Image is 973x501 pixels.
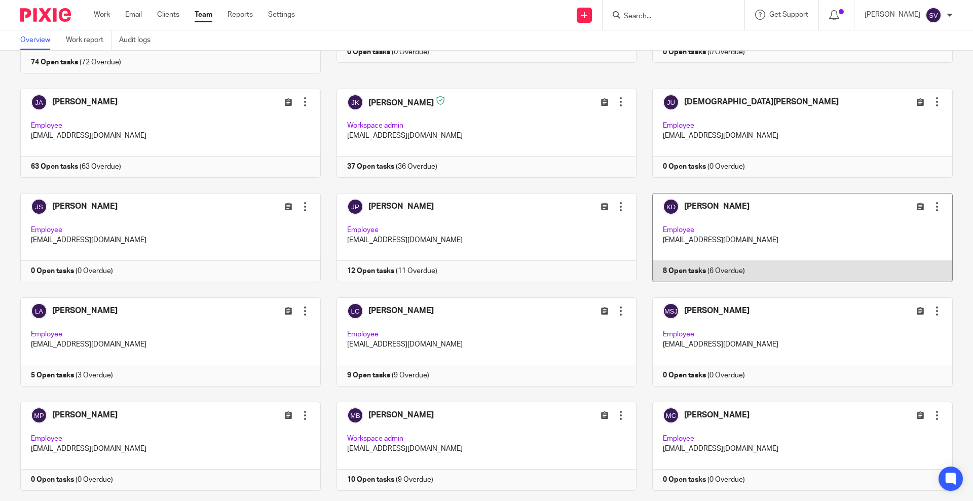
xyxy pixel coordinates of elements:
a: Work report [66,30,111,50]
input: Search [623,12,714,21]
a: Email [125,10,142,20]
span: Get Support [769,11,808,18]
p: [PERSON_NAME] [865,10,920,20]
a: Team [195,10,212,20]
a: Audit logs [119,30,158,50]
img: Pixie [20,8,71,22]
a: Clients [157,10,179,20]
a: Settings [268,10,295,20]
a: Reports [228,10,253,20]
a: Overview [20,30,58,50]
img: svg%3E [925,7,942,23]
a: Work [94,10,110,20]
